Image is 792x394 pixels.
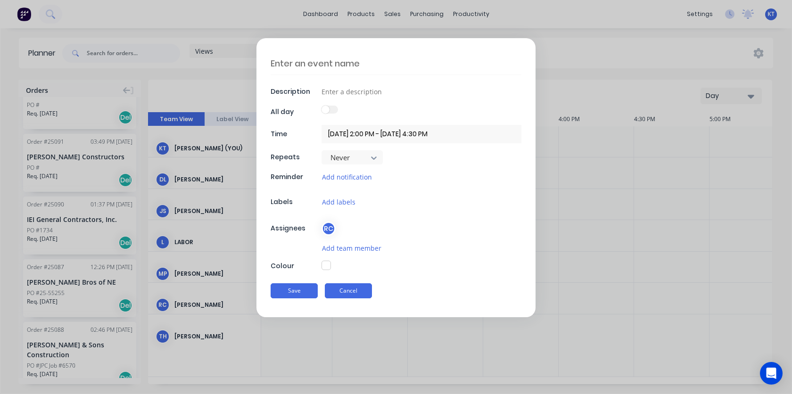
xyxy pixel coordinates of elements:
div: Description [271,87,319,97]
button: Add notification [322,172,372,182]
div: RC [322,222,336,236]
button: Cancel [325,283,372,298]
button: Save [271,283,318,298]
input: Enter a description [322,84,521,98]
button: Add team member [322,243,382,254]
div: Colour [271,261,319,271]
div: Open Intercom Messenger [760,362,783,385]
button: Add labels [322,197,356,207]
div: Reminder [271,172,319,182]
div: Repeats [271,152,319,162]
div: Assignees [271,223,319,233]
div: Time [271,129,319,139]
div: All day [271,107,319,117]
div: Labels [271,197,319,207]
